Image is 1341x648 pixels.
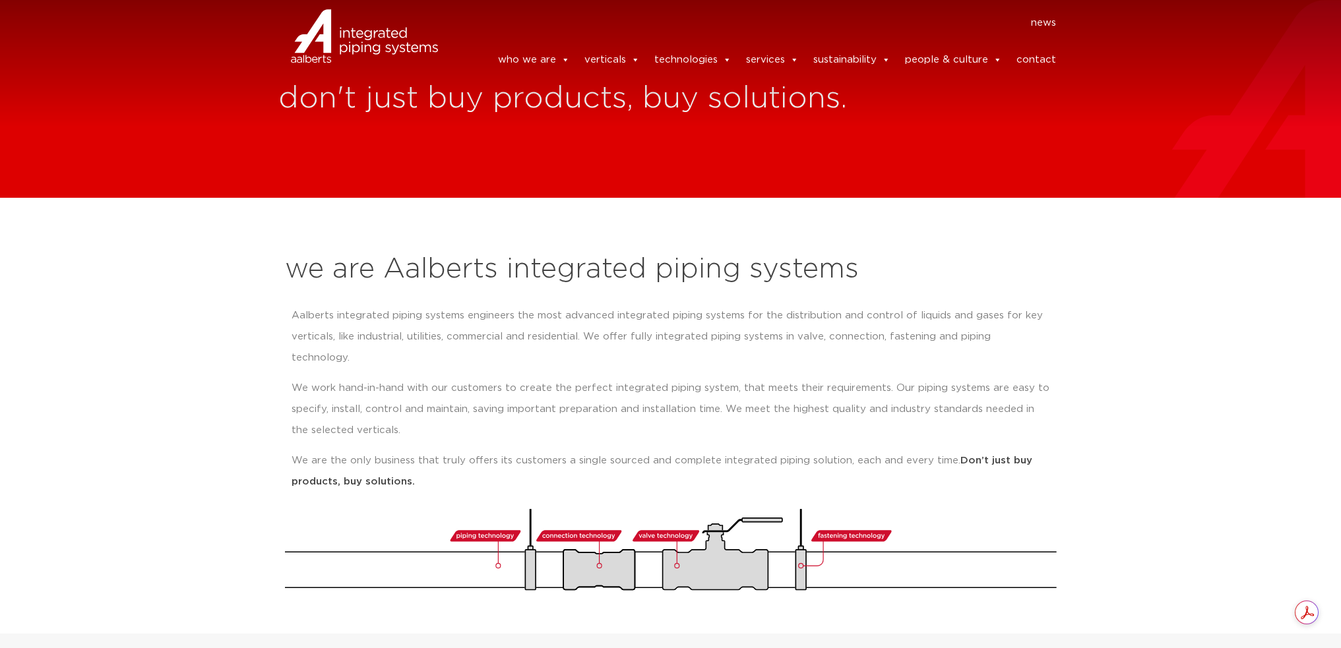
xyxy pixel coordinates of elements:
a: technologies [654,47,732,73]
a: who we are [498,47,570,73]
a: news [1031,13,1056,34]
a: contact [1016,47,1056,73]
nav: Menu [458,13,1057,34]
a: people & culture [905,47,1002,73]
a: sustainability [813,47,890,73]
a: services [746,47,799,73]
a: verticals [584,47,640,73]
